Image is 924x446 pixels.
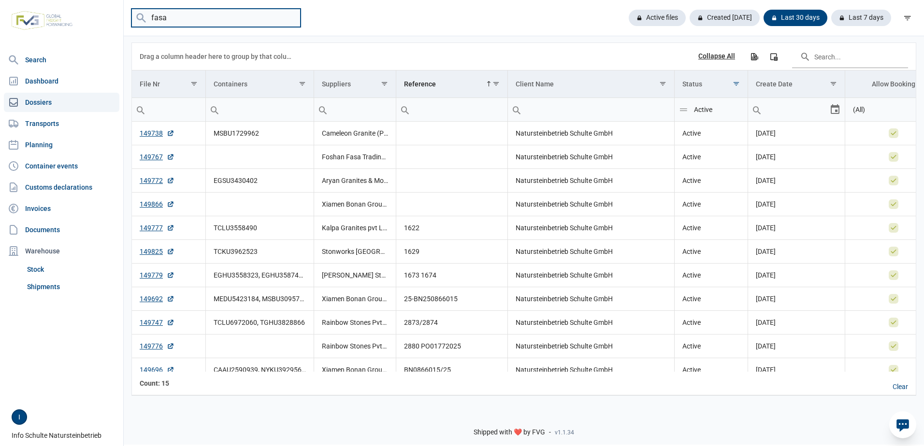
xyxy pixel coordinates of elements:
[12,409,117,440] div: Info Schulte Natursteinbetrieb
[4,93,119,112] a: Dossiers
[4,241,119,261] div: Warehouse
[140,247,174,256] a: 149825
[4,220,119,239] a: Documents
[4,199,119,218] a: Invoices
[748,98,765,121] div: Search box
[4,50,119,70] a: Search
[140,318,174,327] a: 149747
[756,319,776,326] span: [DATE]
[396,240,508,264] td: 1629
[140,152,174,162] a: 149767
[4,114,119,133] a: Transports
[885,379,916,395] div: Clear
[830,80,837,87] span: Show filter options for column 'Create Date'
[674,193,748,216] td: Active
[396,287,508,311] td: 25-BN250866015
[140,176,174,185] a: 149772
[314,145,396,169] td: Foshan Fasa Trading Co., Ltd.
[205,216,314,240] td: TCLU3558490
[508,145,674,169] td: Natursteinbetrieb Schulte GmbH
[4,135,119,154] a: Planning
[314,169,396,193] td: Aryan Granites & Monuments Pvt. Ltd.
[674,169,748,193] td: Active
[748,70,845,98] td: Column Create Date
[205,70,314,98] td: Column Containers
[322,80,351,88] div: Suppliers
[629,10,686,26] div: Active files
[205,287,314,311] td: MEDU5423184, MSBU3095790, MSMU2384880, MSMU2839839, TGCU2134100
[549,428,551,437] span: -
[659,80,666,87] span: Show filter options for column 'Client Name'
[132,70,205,98] td: Column File Nr
[674,240,748,264] td: Active
[23,261,119,278] a: Stock
[396,216,508,240] td: 1622
[674,216,748,240] td: Active
[314,70,396,98] td: Column Suppliers
[674,122,748,145] td: Active
[132,98,205,122] td: Filter cell
[140,378,198,388] div: File Nr Count: 15
[140,43,908,70] div: Data grid toolbar
[756,153,776,161] span: [DATE]
[23,278,119,295] a: Shipments
[748,98,845,122] td: Filter cell
[140,365,174,375] a: 149696
[674,98,748,122] td: Filter cell
[132,43,916,395] div: Data grid with 15 rows and 8 columns
[396,70,508,98] td: Column Reference
[745,48,763,65] div: Export all data to Excel
[675,98,748,121] input: Filter cell
[4,178,119,197] a: Customs declarations
[205,122,314,145] td: MSBU1729962
[140,199,174,209] a: 149866
[508,169,674,193] td: Natursteinbetrieb Schulte GmbH
[205,98,314,122] td: Filter cell
[4,156,119,176] a: Container events
[396,98,508,122] td: Filter cell
[733,80,740,87] span: Show filter options for column 'Status'
[508,311,674,334] td: Natursteinbetrieb Schulte GmbH
[756,200,776,208] span: [DATE]
[140,49,295,64] div: Drag a column header here to group by that column
[205,358,314,382] td: CAAU2590939, NYKU3929565, NYKU9894609, TCLU3721523
[205,264,314,287] td: EGHU3558323, EGHU3587466
[756,366,776,374] span: [DATE]
[829,98,841,121] div: Select
[314,98,396,122] td: Filter cell
[314,358,396,382] td: Xiamen Bonan Group Co., Ltd.
[508,264,674,287] td: Natursteinbetrieb Schulte GmbH
[396,311,508,334] td: 2873/2874
[299,80,306,87] span: Show filter options for column 'Containers'
[12,409,27,425] button: I
[508,193,674,216] td: Natursteinbetrieb Schulte GmbH
[205,169,314,193] td: EGSU3430402
[756,271,776,279] span: [DATE]
[508,358,674,382] td: Natursteinbetrieb Schulte GmbH
[674,358,748,382] td: Active
[674,70,748,98] td: Column Status
[474,428,545,437] span: Shipped with ❤️ by FVG
[314,264,396,287] td: [PERSON_NAME] Stones LLP
[674,311,748,334] td: Active
[140,341,174,351] a: 149776
[899,9,916,27] div: filter
[674,334,748,358] td: Active
[674,264,748,287] td: Active
[756,295,776,303] span: [DATE]
[314,98,332,121] div: Search box
[765,48,782,65] div: Column Chooser
[508,240,674,264] td: Natursteinbetrieb Schulte GmbH
[508,98,674,122] td: Filter cell
[492,80,500,87] span: Show filter options for column 'Reference'
[508,287,674,311] td: Natursteinbetrieb Schulte GmbH
[555,429,574,436] span: v1.1.34
[140,128,174,138] a: 149738
[205,311,314,334] td: TCLU6972060, TGHU3828866
[682,80,702,88] div: Status
[396,264,508,287] td: 1673 1674
[4,71,119,91] a: Dashboard
[314,98,396,121] input: Filter cell
[8,7,76,34] img: FVG - Global freight forwarding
